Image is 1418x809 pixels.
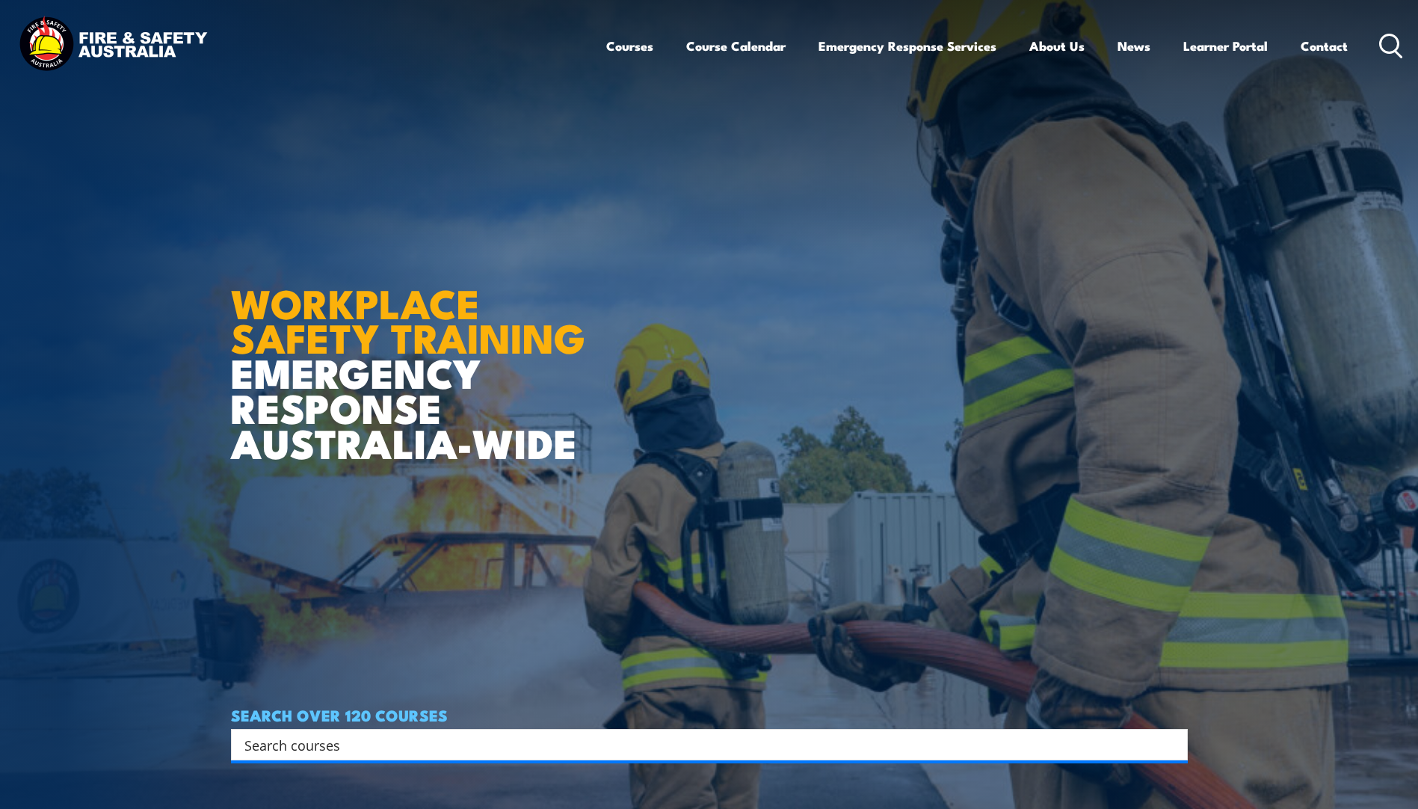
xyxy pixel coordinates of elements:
[1183,26,1268,66] a: Learner Portal
[1301,26,1348,66] a: Contact
[1029,26,1085,66] a: About Us
[1118,26,1150,66] a: News
[231,247,597,460] h1: EMERGENCY RESPONSE AUSTRALIA-WIDE
[231,271,585,368] strong: WORKPLACE SAFETY TRAINING
[819,26,996,66] a: Emergency Response Services
[231,707,1188,723] h4: SEARCH OVER 120 COURSES
[1162,734,1183,755] button: Search magnifier button
[247,734,1158,755] form: Search form
[686,26,786,66] a: Course Calendar
[244,733,1155,756] input: Search input
[606,26,653,66] a: Courses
